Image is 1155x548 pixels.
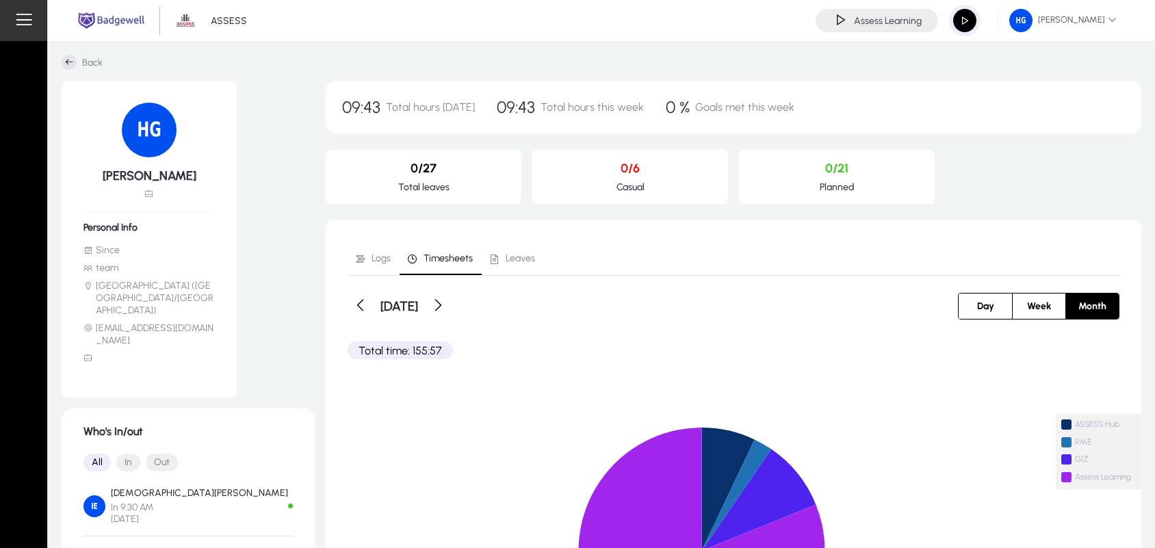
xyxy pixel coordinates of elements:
p: Planned [750,181,924,193]
span: Day [969,293,1002,319]
p: 0/6 [543,161,717,176]
a: Leaves [482,242,544,275]
li: team [83,262,215,274]
span: Timesheets [424,254,473,263]
span: 09:43 [497,97,535,117]
p: 0/27 [337,161,510,176]
span: Total hours this week [541,101,644,114]
h6: Personal Info [83,222,215,233]
h5: [PERSON_NAME] [83,168,215,183]
h4: Assess Learning [854,15,922,27]
li: [EMAIL_ADDRESS][DOMAIN_NAME] [83,322,215,347]
span: [PERSON_NAME] [1009,9,1117,32]
li: [GEOGRAPHIC_DATA] ([GEOGRAPHIC_DATA]/[GEOGRAPHIC_DATA]) [83,280,215,317]
span: Goals met this week [695,101,794,114]
button: Month [1066,293,1119,319]
span: Leaves [506,254,535,263]
button: Week [1013,293,1065,319]
img: main.png [75,11,147,30]
span: Month [1070,293,1115,319]
img: Islam Elkady [83,495,105,517]
p: ASSESS [211,15,247,27]
h3: [DATE] [380,298,418,314]
p: Casual [543,181,717,193]
span: In 9:30 AM [DATE] [111,501,288,525]
a: Back [62,55,103,70]
mat-button-toggle-group: Font Style [83,449,293,476]
p: Total leaves [337,181,510,193]
p: 0/21 [750,161,924,176]
span: 09:43 [342,97,380,117]
span: Week [1019,293,1059,319]
img: 143.png [122,103,177,157]
a: Timesheets [400,242,482,275]
span: Total hours [DATE] [386,101,475,114]
p: [DEMOGRAPHIC_DATA][PERSON_NAME] [111,487,288,499]
p: Total time: 155:57 [348,341,453,359]
a: Logs [348,242,400,275]
button: Day [959,293,1012,319]
img: 143.png [1009,9,1033,32]
h1: Who's In/out [83,425,293,438]
button: All [83,454,111,471]
span: Logs [372,254,391,263]
span: 0 % [666,97,690,117]
img: 1.png [172,8,198,34]
button: In [116,454,140,471]
li: Since [83,244,215,257]
button: [PERSON_NAME] [998,8,1128,33]
button: Out [146,454,178,471]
